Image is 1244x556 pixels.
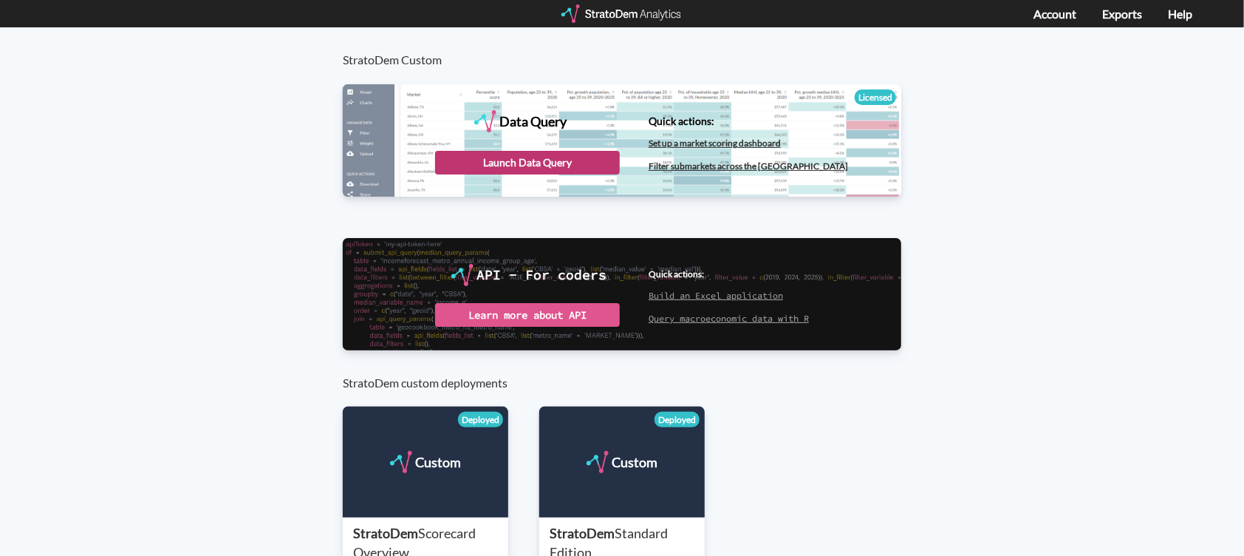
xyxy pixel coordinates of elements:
div: Deployed [458,412,503,427]
a: Build an Excel application [649,290,783,301]
div: Learn more about API [435,303,620,327]
a: Filter submarkets across the [GEOGRAPHIC_DATA] [649,160,848,172]
div: Custom [612,451,657,473]
a: Exports [1102,7,1142,21]
a: Set up a market scoring dashboard [649,138,781,149]
div: Data Query [499,110,567,132]
a: Help [1168,7,1192,21]
h4: Quick actions: [649,115,848,126]
a: Account [1033,7,1076,21]
h4: Quick actions: [649,269,809,279]
h3: StratoDem custom deployments [343,350,917,390]
a: Query macroeconomic data with R [649,313,809,324]
div: Launch Data Query [435,151,620,174]
div: Custom [415,451,461,473]
div: Licensed [855,89,896,105]
h3: StratoDem Custom [343,27,917,67]
div: API - For coders [476,264,606,286]
div: Deployed [655,412,700,427]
